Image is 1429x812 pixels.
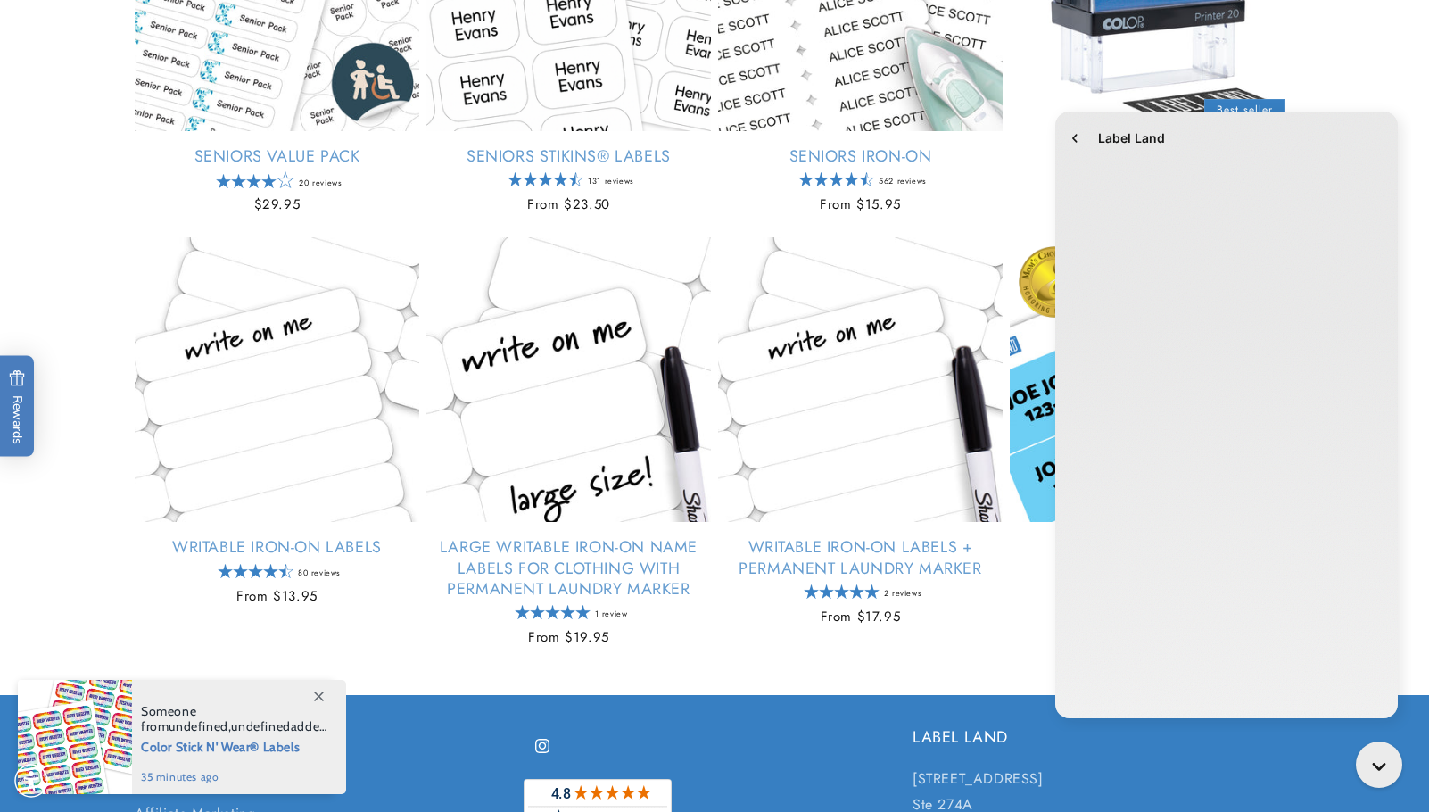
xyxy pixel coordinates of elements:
span: Someone from , added this product to their cart. [141,704,327,734]
span: undefined [169,718,227,734]
a: Large Writable Iron-On Name Labels for Clothing with Permanent Laundry Marker [426,537,711,600]
a: Writable Iron-On Labels [135,537,419,558]
span: undefined [231,718,290,734]
h2: LABEL LAND [913,727,1294,748]
iframe: Gorgias live chat window [1042,103,1411,732]
a: Clothing Stamp [1010,146,1294,167]
a: Writable Iron-On Labels + Permanent Laundry Marker [718,537,1003,579]
a: Large See 'em Labels [1010,537,1294,558]
a: Seniors Iron-On [718,146,1003,167]
span: Rewards [9,370,26,444]
a: Seniors Stikins® Labels [426,146,711,167]
iframe: Gorgias live chat messenger [1347,735,1411,794]
a: Seniors Value Pack [135,146,419,167]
